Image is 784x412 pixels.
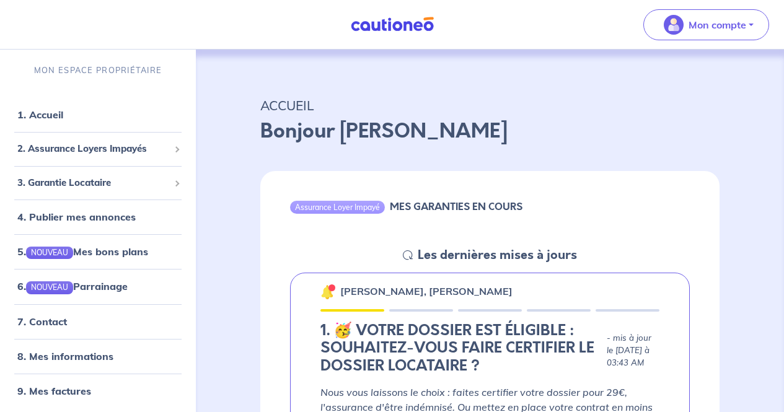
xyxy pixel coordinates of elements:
[17,142,169,156] span: 2. Assurance Loyers Impayés
[34,64,162,76] p: MON ESPACE PROPRIÉTAIRE
[689,17,746,32] p: Mon compte
[290,201,385,213] div: Assurance Loyer Impayé
[346,17,439,32] img: Cautioneo
[320,322,602,375] h4: 1. 🥳 VOTRE DOSSIER EST ÉLIGIBLE : SOUHAITEZ-VOUS FAIRE CERTIFIER LE DOSSIER LOCATAIRE ?
[5,102,191,127] div: 1. Accueil
[5,239,191,264] div: 5.NOUVEAUMes bons plans
[418,248,577,263] h5: Les dernières mises à jours
[5,171,191,195] div: 3. Garantie Locataire
[5,274,191,299] div: 6.NOUVEAUParrainage
[320,284,335,299] img: 🔔
[664,15,684,35] img: illu_account_valid_menu.svg
[643,9,769,40] button: illu_account_valid_menu.svgMon compte
[17,385,91,397] a: 9. Mes factures
[607,332,659,369] p: - mis à jour le [DATE] à 03:43 AM
[5,137,191,161] div: 2. Assurance Loyers Impayés
[5,309,191,334] div: 7. Contact
[17,245,148,258] a: 5.NOUVEAUMes bons plans
[390,201,522,213] h6: MES GARANTIES EN COURS
[17,176,169,190] span: 3. Garantie Locataire
[17,108,63,121] a: 1. Accueil
[17,280,128,292] a: 6.NOUVEAUParrainage
[260,94,720,116] p: ACCUEIL
[5,204,191,229] div: 4. Publier mes annonces
[320,322,659,380] div: state: CERTIFICATION-CHOICE, Context: NEW,MAYBE-CERTIFICATE,COLOCATION,LESSOR-DOCUMENTS
[17,350,113,362] a: 8. Mes informations
[17,211,136,223] a: 4. Publier mes annonces
[260,116,720,146] p: Bonjour [PERSON_NAME]
[5,344,191,369] div: 8. Mes informations
[5,379,191,403] div: 9. Mes factures
[340,284,513,299] p: [PERSON_NAME], [PERSON_NAME]
[17,315,67,328] a: 7. Contact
